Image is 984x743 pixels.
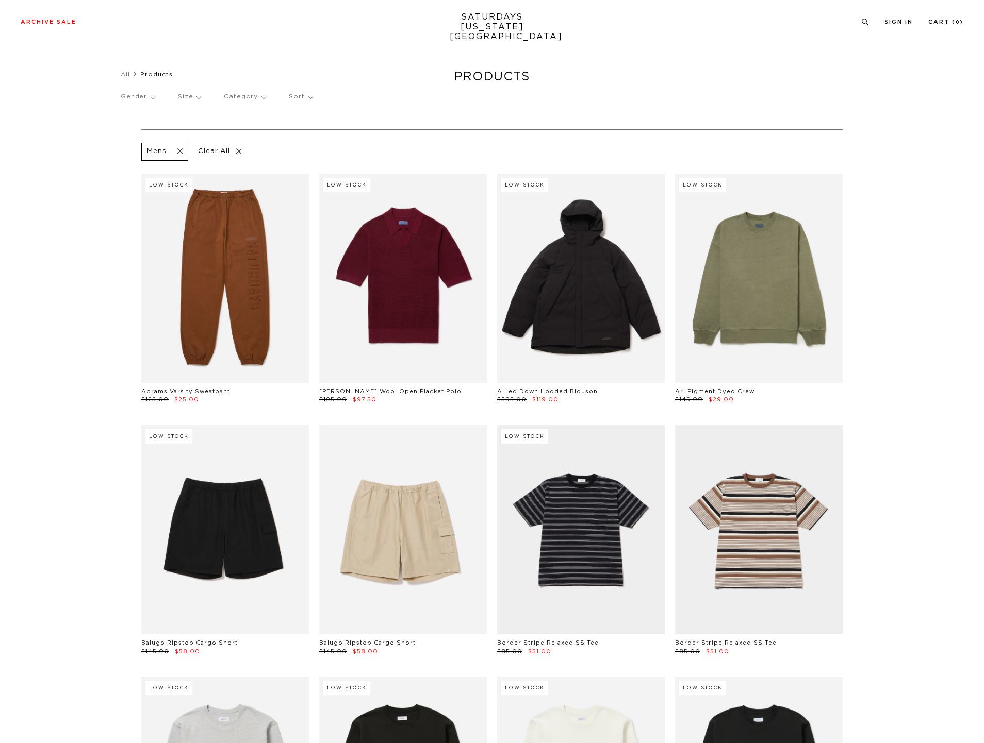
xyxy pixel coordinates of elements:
[141,397,169,402] span: $125.00
[145,429,192,444] div: Low Stock
[193,143,247,161] p: Clear All
[289,85,312,109] p: Sort
[147,147,166,156] p: Mens
[174,397,199,402] span: $25.00
[528,649,551,654] span: $51.00
[319,389,462,394] a: [PERSON_NAME] Wool Open Placket Polo
[679,178,726,192] div: Low Stock
[497,397,527,402] span: $595.00
[141,640,238,646] a: Balugo Ripstop Cargo Short
[140,71,173,77] span: Products
[21,19,76,25] a: Archive Sale
[501,178,548,192] div: Low Stock
[928,19,963,25] a: Cart (0)
[145,681,192,695] div: Low Stock
[319,649,347,654] span: $145.00
[675,649,700,654] span: $85.00
[323,178,370,192] div: Low Stock
[319,640,416,646] a: Balugo Ripstop Cargo Short
[121,71,130,77] a: All
[675,397,703,402] span: $145.00
[145,178,192,192] div: Low Stock
[178,85,201,109] p: Size
[353,397,376,402] span: $97.50
[501,681,548,695] div: Low Stock
[709,397,734,402] span: $29.00
[675,389,755,394] a: Ari Pigment Dyed Crew
[450,12,535,42] a: SATURDAYS[US_STATE][GEOGRAPHIC_DATA]
[675,640,777,646] a: Border Stripe Relaxed SS Tee
[706,649,729,654] span: $51.00
[224,85,266,109] p: Category
[353,649,378,654] span: $58.00
[175,649,200,654] span: $58.00
[141,389,230,394] a: Abrams Varsity Sweatpant
[532,397,559,402] span: $119.00
[501,429,548,444] div: Low Stock
[141,649,169,654] span: $145.00
[497,389,598,394] a: Allied Down Hooded Blouson
[319,397,347,402] span: $195.00
[497,640,599,646] a: Border Stripe Relaxed SS Tee
[323,681,370,695] div: Low Stock
[121,85,155,109] p: Gender
[956,20,960,25] small: 0
[884,19,913,25] a: Sign In
[497,649,522,654] span: $85.00
[679,681,726,695] div: Low Stock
